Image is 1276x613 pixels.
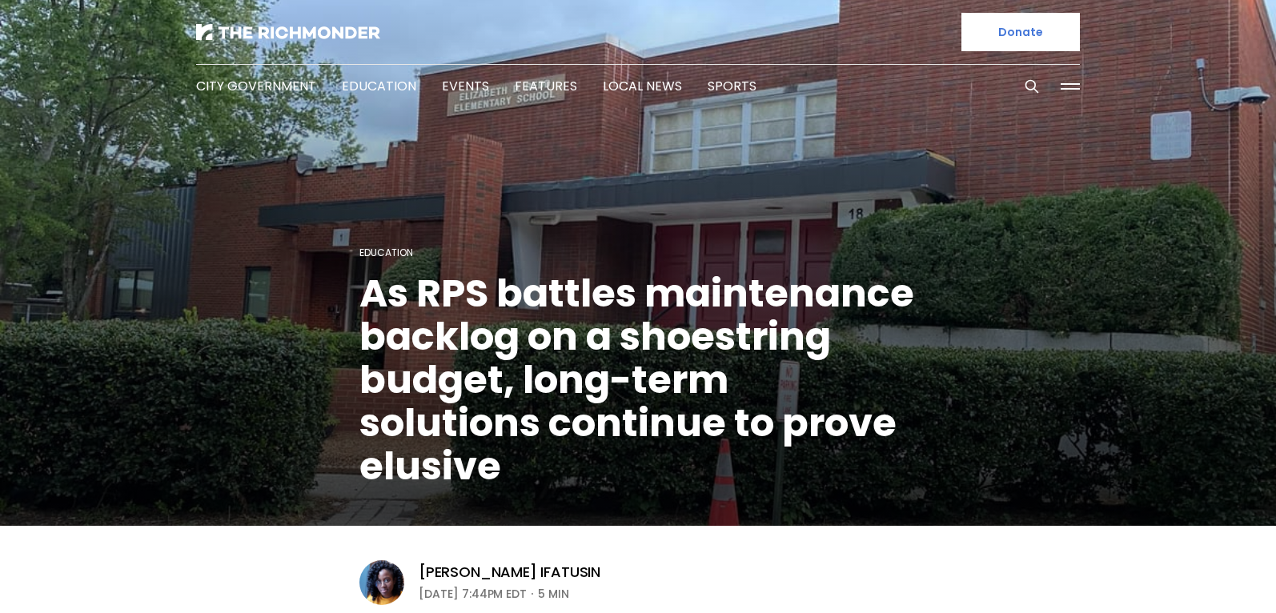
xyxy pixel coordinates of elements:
[359,272,917,488] h1: As RPS battles maintenance backlog on a shoestring budget, long-term solutions continue to prove ...
[359,246,413,259] a: Education
[603,77,682,95] a: Local News
[419,563,600,582] a: [PERSON_NAME] Ifatusin
[419,584,527,603] time: [DATE] 7:44PM EDT
[359,560,404,605] img: Victoria A. Ifatusin
[1141,535,1276,613] iframe: portal-trigger
[515,77,577,95] a: Features
[538,584,569,603] span: 5 min
[442,77,489,95] a: Events
[961,13,1080,51] a: Donate
[708,77,756,95] a: Sports
[1020,74,1044,98] button: Search this site
[342,77,416,95] a: Education
[196,24,380,40] img: The Richmonder
[196,77,316,95] a: City Government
